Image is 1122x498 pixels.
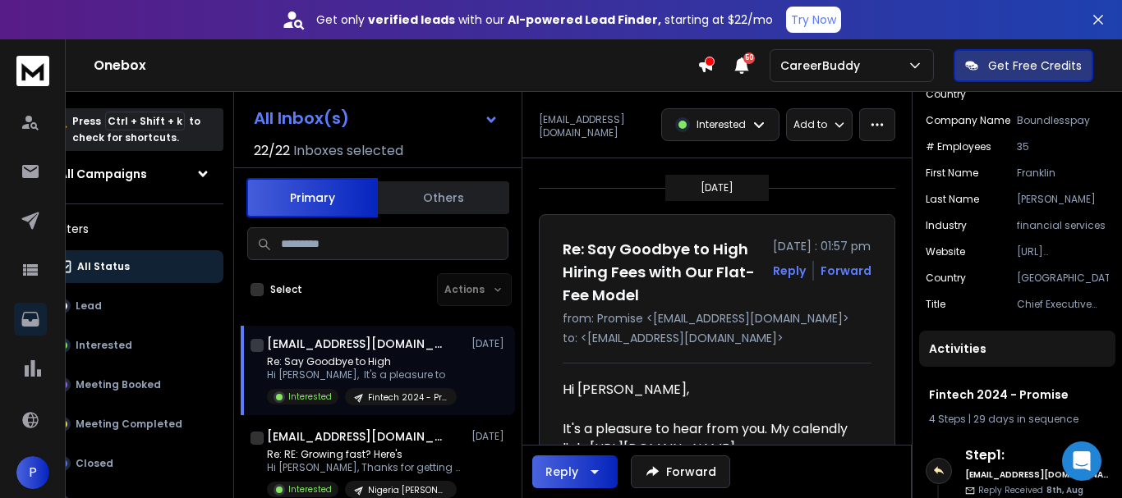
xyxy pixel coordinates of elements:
[46,250,223,283] button: All Status
[508,11,661,28] strong: AI-powered Lead Finder,
[267,368,457,381] p: Hi [PERSON_NAME], It's a pleasure to
[471,337,508,350] p: [DATE]
[929,412,966,426] span: 4 Steps
[378,180,509,216] button: Others
[46,368,223,401] button: Meeting Booked
[965,468,1109,481] h6: [EMAIL_ADDRESS][DOMAIN_NAME]
[1017,140,1109,153] p: 35
[46,158,223,190] button: All Campaigns
[539,113,651,139] p: [EMAIL_ADDRESS][DOMAIN_NAME]
[1062,441,1101,481] div: Open Intercom Messenger
[293,141,403,161] h3: Inboxes selected
[1017,298,1109,311] p: Chief Executive Officer
[780,57,867,74] p: CareerBuddy
[77,260,130,273] p: All Status
[288,391,332,403] p: Interested
[563,419,858,459] div: It's a pleasure to hear from you. My calendly link: [URL][DOMAIN_NAME]
[545,464,578,480] div: Reply
[532,455,618,488] button: Reply
[76,378,161,391] p: Meeting Booked
[773,263,806,279] button: Reply
[1017,167,1109,180] p: Franklin
[563,330,871,346] p: to: <[EMAIL_ADDRESS][DOMAIN_NAME]>
[701,181,733,194] p: [DATE]
[929,413,1106,426] div: |
[1017,114,1109,127] p: Boundlesspay
[267,355,457,368] p: Re: Say Goodbye to High
[988,57,1082,74] p: Get Free Credits
[254,141,290,161] span: 22 / 22
[105,112,185,130] span: Ctrl + Shift + k
[46,290,223,322] button: Lead
[316,11,773,28] p: Get only with our starting at $22/mo
[926,193,979,206] p: Last Name
[59,166,147,182] h1: All Campaigns
[94,56,697,75] h1: Onebox
[267,336,448,352] h1: [EMAIL_ADDRESS][DOMAIN_NAME]
[46,408,223,441] button: Meeting Completed
[254,110,349,126] h1: All Inbox(s)
[76,457,113,470] p: Closed
[563,380,858,400] div: Hi [PERSON_NAME],
[72,113,200,146] p: Press to check for shortcuts.
[791,11,836,28] p: Try Now
[926,140,991,153] p: # Employees
[919,331,1115,367] div: Activities
[821,263,871,279] div: Forward
[1017,219,1109,232] p: financial services
[926,219,967,232] p: Industry
[16,456,49,489] button: P
[46,329,223,362] button: Interested
[743,53,755,64] span: 50
[926,167,978,180] p: First Name
[246,178,378,217] button: Primary
[926,272,966,285] p: Country
[76,339,132,352] p: Interested
[631,455,730,488] button: Forward
[563,310,871,327] p: from: Promise <[EMAIL_ADDRESS][DOMAIN_NAME]>
[697,118,746,131] p: Interested
[978,484,1083,496] p: Reply Received
[368,391,447,404] p: Fintech 2024 - Promise
[926,298,945,311] p: Title
[563,238,763,307] h1: Re: Say Goodbye to High Hiring Fees with Our Flat-Fee Model
[954,49,1093,82] button: Get Free Credits
[46,217,223,240] h3: Filters
[1046,484,1083,496] span: 8th, Aug
[471,430,508,443] p: [DATE]
[288,483,332,496] p: Interested
[16,56,49,86] img: logo
[929,386,1106,403] h1: Fintech 2024 - Promise
[368,484,447,496] p: Nigeria [PERSON_NAME]
[786,7,841,33] button: Try Now
[773,238,871,254] p: [DATE] : 01:57 pm
[965,445,1109,465] h6: Step 1 :
[241,102,512,135] button: All Inbox(s)
[1017,193,1109,206] p: [PERSON_NAME]
[973,412,1078,426] span: 29 days in sequence
[926,245,965,258] p: Website
[267,428,448,445] h1: [EMAIL_ADDRESS][DOMAIN_NAME]
[1017,272,1109,285] p: [GEOGRAPHIC_DATA]
[267,461,464,474] p: Hi [PERSON_NAME], Thanks for getting back
[368,11,455,28] strong: verified leads
[270,283,302,296] label: Select
[267,448,464,461] p: Re: RE: Growing fast? Here's
[1017,245,1109,258] p: [URL][DOMAIN_NAME]
[926,114,1010,127] p: Company Name
[76,418,182,431] p: Meeting Completed
[793,118,827,131] p: Add to
[76,299,102,313] p: Lead
[46,447,223,480] button: Closed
